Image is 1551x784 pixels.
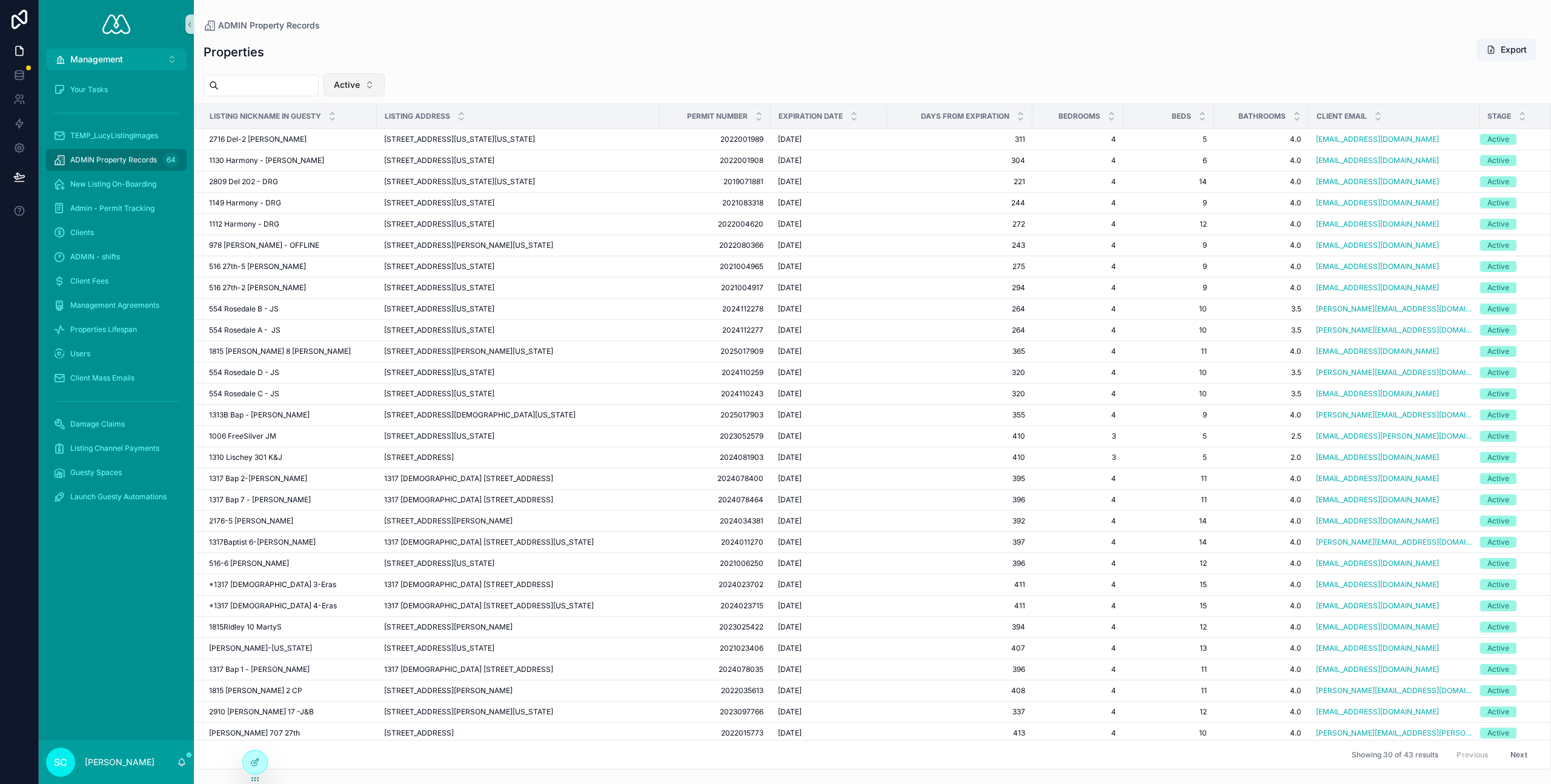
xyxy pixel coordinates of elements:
a: Client Fees [46,270,187,292]
a: 554 Rosedale B - JS [209,304,370,314]
a: ADMIN Property Records64 [46,149,187,171]
a: 10 [1131,389,1207,399]
a: 4 [1040,262,1116,271]
a: 304 [894,156,1025,165]
a: 4 [1040,198,1116,208]
a: 2022001908 [666,156,763,165]
span: [STREET_ADDRESS][PERSON_NAME][US_STATE] [384,347,553,356]
span: [DATE] [778,156,802,165]
a: [STREET_ADDRESS][DEMOGRAPHIC_DATA][US_STATE] [384,410,652,420]
a: 264 [894,304,1025,314]
img: App logo [102,15,130,34]
a: 1130 Harmony - [PERSON_NAME] [209,156,370,165]
div: scrollable content [39,70,194,523]
span: [DATE] [778,135,802,144]
a: 14 [1131,177,1207,187]
span: Management Agreements [70,301,159,310]
a: [STREET_ADDRESS][US_STATE] [384,389,652,399]
span: [DATE] [778,347,802,356]
a: [EMAIL_ADDRESS][DOMAIN_NAME] [1316,241,1439,250]
a: [STREET_ADDRESS][PERSON_NAME][US_STATE] [384,347,652,356]
a: 243 [894,241,1025,250]
a: 3.5 [1221,368,1301,377]
a: Admin - Permit Tracking [46,198,187,219]
a: 4 [1040,219,1116,229]
span: 275 [894,262,1025,271]
a: 978 [PERSON_NAME] - OFFLINE [209,241,370,250]
a: 365 [894,347,1025,356]
a: [EMAIL_ADDRESS][DOMAIN_NAME] [1316,156,1439,165]
span: [DATE] [778,389,802,399]
a: [EMAIL_ADDRESS][DOMAIN_NAME] [1316,283,1472,293]
span: 1815 [PERSON_NAME] 8 [PERSON_NAME] [209,347,351,356]
a: 4 [1040,177,1116,187]
span: [DATE] [778,262,802,271]
a: [EMAIL_ADDRESS][DOMAIN_NAME] [1316,177,1472,187]
a: 3.5 [1221,389,1301,399]
span: [STREET_ADDRESS][US_STATE] [384,389,494,399]
span: 1313B Bap - [PERSON_NAME] [209,410,310,420]
a: 4.0 [1221,156,1301,165]
a: [DATE] [778,304,880,314]
a: [STREET_ADDRESS][US_STATE] [384,262,652,271]
a: [STREET_ADDRESS][US_STATE] [384,156,652,165]
span: 294 [894,283,1025,293]
a: 4.0 [1221,241,1301,250]
a: 9 [1131,198,1207,208]
a: 3.5 [1221,325,1301,335]
a: 4.0 [1221,219,1301,229]
span: 12 [1131,219,1207,229]
span: [DATE] [778,304,802,314]
a: 4 [1040,304,1116,314]
a: [DATE] [778,177,880,187]
div: Active [1487,304,1509,314]
a: [DATE] [778,219,880,229]
a: [PERSON_NAME][EMAIL_ADDRESS][DOMAIN_NAME] [1316,368,1472,377]
a: 1112 Harmony - DRG [209,219,370,229]
span: 4.0 [1221,135,1301,144]
span: 2716 Del-2 [PERSON_NAME] [209,135,307,144]
span: TEMP_LucyListingImages [70,131,158,141]
a: 2024112277 [666,325,763,335]
a: New Listing On-Boarding [46,173,187,195]
a: 4.0 [1221,262,1301,271]
span: 516 27th-2 [PERSON_NAME] [209,283,306,293]
a: [PERSON_NAME][EMAIL_ADDRESS][DOMAIN_NAME] [1316,325,1472,335]
a: 272 [894,219,1025,229]
a: [STREET_ADDRESS][US_STATE][US_STATE] [384,177,652,187]
a: 554 Rosedale A - JS [209,325,370,335]
span: Active [334,79,360,91]
a: 4.0 [1221,198,1301,208]
a: [STREET_ADDRESS][PERSON_NAME][US_STATE] [384,241,652,250]
a: 244 [894,198,1025,208]
a: 4.0 [1221,283,1301,293]
span: 2022004620 [666,219,763,229]
div: Active [1487,219,1509,230]
a: TEMP_LucyListingImages [46,125,187,147]
span: 6 [1131,156,1207,165]
a: [EMAIL_ADDRESS][DOMAIN_NAME] [1316,262,1439,271]
span: 1130 Harmony - [PERSON_NAME] [209,156,324,165]
a: 2019071881 [666,177,763,187]
div: Active [1487,261,1509,272]
a: 9 [1131,283,1207,293]
a: 2021004965 [666,262,763,271]
a: [DATE] [778,262,880,271]
a: [DATE] [778,283,880,293]
span: 4.0 [1221,347,1301,356]
span: [DATE] [778,325,802,335]
span: [DATE] [778,177,802,187]
a: 10 [1131,368,1207,377]
a: 2021083318 [666,198,763,208]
